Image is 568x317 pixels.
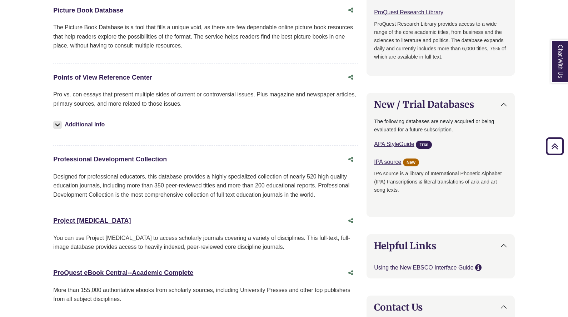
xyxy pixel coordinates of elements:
button: Additional Info [53,120,107,130]
a: Picture Book Database [53,7,123,14]
a: Using the New EBSCO Interface Guide [374,265,475,271]
a: Professional Development Collection [53,156,167,163]
button: Share this database [344,71,358,84]
p: The following databases are newly acquired or being evaluated for a future subscription. [374,117,507,134]
span: New [403,158,419,167]
div: You can use Project [MEDICAL_DATA] to access scholarly journals covering a variety of disciplines... [53,233,358,252]
p: Pro vs. con essays that present multiple sides of current or controversial issues. Plus magazine ... [53,90,358,108]
button: Share this database [344,214,358,228]
a: APA StyleGuide [374,141,414,147]
a: ProQuest eBook Central--Academic Complete [53,269,193,276]
span: Trial [416,141,432,149]
button: Share this database [344,4,358,17]
a: IPA source [374,159,401,165]
a: Project [MEDICAL_DATA] [53,217,131,224]
p: ProQuest Research Library provides access to a wide range of the core academic titles, from busin... [374,20,507,61]
button: Share this database [344,153,358,166]
a: ProQuest Research Library [374,9,443,15]
div: Designed for professional educators, this database provides a highly specialized collection of ne... [53,172,358,200]
p: IPA source is a library of International Phonetic Alphabet (IPA) transcriptions & literal transla... [374,170,507,202]
div: More than 155,000 authoritative ebooks from scholarly sources, including University Presses and o... [53,286,358,304]
button: Helpful Links [367,235,514,257]
p: The Picture Book Database is a tool that fills a unique void, as there are few dependable online ... [53,23,358,50]
button: Share this database [344,266,358,280]
a: Back to Top [543,141,566,151]
a: Points of View Reference Center [53,74,152,81]
button: New / Trial Databases [367,93,514,116]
